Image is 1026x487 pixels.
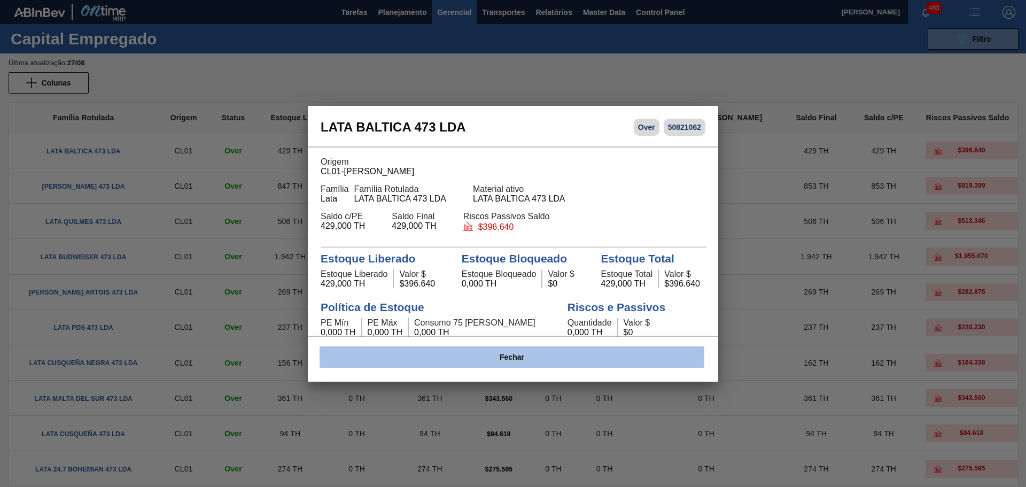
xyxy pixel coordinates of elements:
[321,157,700,167] span: Origem
[368,328,403,337] span: 0,000 TH
[368,318,403,328] span: PE Máx
[321,301,424,313] span: Política de Estoque
[320,346,704,368] button: Fechar
[568,301,665,313] span: Riscos e Passivos
[668,123,701,132] span: 50821062
[321,194,348,204] span: Lata
[321,120,466,135] div: LATA BALTICA 473 LDA
[399,269,435,279] span: Valor $
[473,184,565,194] span: Material ativo
[321,318,356,328] span: PE Mín
[462,279,537,289] span: 0,000 TH
[414,318,535,328] span: Consumo 75 [PERSON_NAME]
[462,269,537,279] span: Estoque Bloqueado
[321,328,356,337] span: 0,000 TH
[354,194,446,204] span: LATA BALTICA 473 LDA
[321,279,387,289] span: 429,000 TH
[601,279,653,289] span: 429,000 TH
[568,318,612,328] span: Quantidade
[392,212,436,221] span: Saldo Final
[463,212,550,221] span: Riscos Passivos Saldo
[399,279,435,289] span: $396.640
[414,328,535,337] span: 0,000 TH
[624,328,650,337] span: $0
[354,184,446,194] span: Família Rotulada
[638,123,655,132] span: Over
[601,269,653,279] span: Estoque Total
[568,328,612,337] span: 0,000 TH
[473,194,565,204] span: LATA BALTICA 473 LDA
[664,279,700,289] span: $396.640
[478,222,514,232] div: $396.640
[392,221,436,231] span: 429,000 TH
[624,318,650,328] span: Valor $
[321,252,415,265] span: Estoque Liberado
[321,212,365,221] span: Saldo c/PE
[462,252,567,265] span: Estoque Bloqueado
[321,167,700,176] span: CL01 - [PERSON_NAME]
[601,252,674,265] span: Estoque Total
[321,221,365,231] span: 429,000 TH
[463,221,473,231] img: modal-icon
[321,269,387,279] span: Estoque Liberado
[548,279,574,289] span: $0
[664,269,700,279] span: Valor $
[321,184,348,194] span: Família
[548,269,574,279] span: Valor $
